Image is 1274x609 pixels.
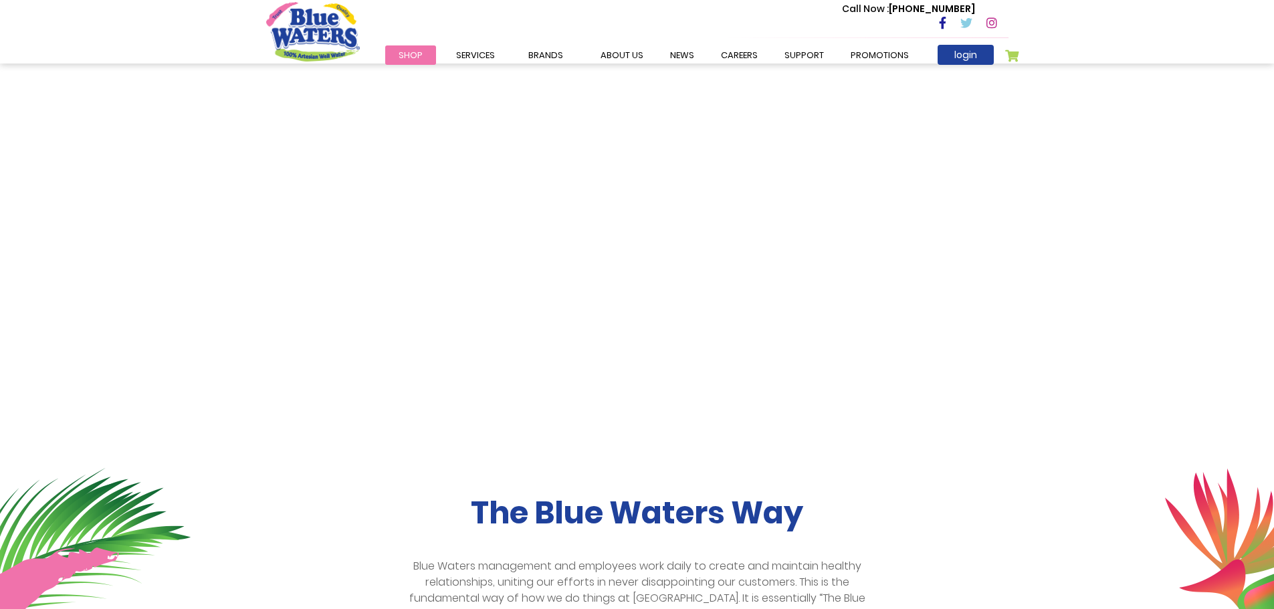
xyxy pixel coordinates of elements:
a: login [938,45,994,65]
a: about us [587,45,657,65]
p: [PHONE_NUMBER] [842,2,975,16]
a: Brands [515,45,576,65]
a: Services [443,45,508,65]
span: Shop [399,49,423,62]
a: store logo [266,2,360,61]
a: Promotions [837,45,922,65]
span: Brands [528,49,563,62]
a: support [771,45,837,65]
a: News [657,45,708,65]
a: Shop [385,45,436,65]
a: careers [708,45,771,65]
span: Call Now : [842,2,889,15]
span: Services [456,49,495,62]
h2: The Blue Waters Way [266,495,1008,531]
